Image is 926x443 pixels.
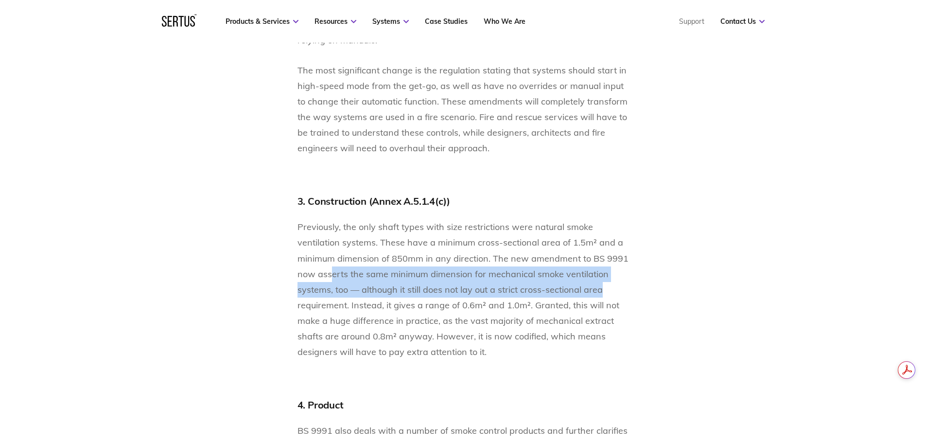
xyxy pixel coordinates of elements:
iframe: Chat Widget [751,330,926,443]
a: Systems [372,17,409,26]
a: Contact Us [720,17,765,26]
a: Who We Are [484,17,525,26]
span: Control panels should be simple and logical to operate without relying on manuals. [297,19,612,46]
span: Previously, the only shaft types with size restrictions were natural smoke ventilation systems. T... [297,221,629,357]
a: Support [679,17,704,26]
a: Case Studies [425,17,468,26]
span: 3. Construction (Annex A.5.1.4(c)) [297,195,450,207]
a: Resources [314,17,356,26]
span: The most significant change is the regulation stating that systems should start in high-speed mod... [297,65,628,154]
span: 4. Product [297,399,344,411]
a: Products & Services [226,17,298,26]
